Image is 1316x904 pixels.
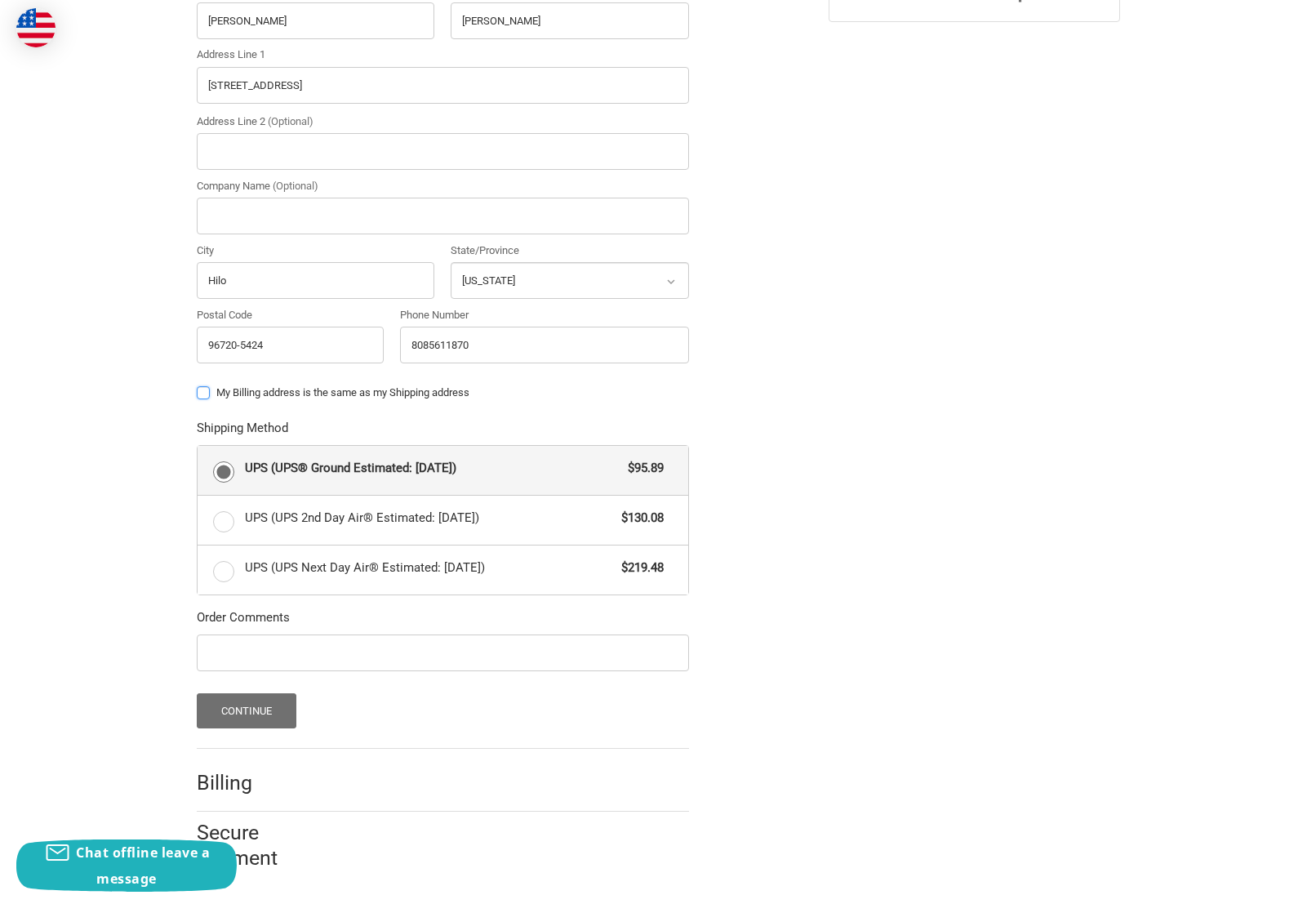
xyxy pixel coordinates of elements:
[273,180,318,192] small: (Optional)
[197,114,689,130] label: Address Line 2
[76,844,210,888] span: Chat offline leave a message
[614,509,665,528] span: $130.08
[197,386,689,399] label: My Billing address is the same as my Shipping address
[197,47,689,63] label: Address Line 1
[245,509,614,528] span: UPS (UPS 2nd Day Air® Estimated: [DATE])
[197,178,689,194] label: Company Name
[451,243,689,259] label: State/Province
[614,559,665,577] span: $219.48
[197,243,435,259] label: City
[16,839,237,892] button: Chat offline leave a message
[197,608,290,635] legend: Order Comments
[245,459,620,478] span: UPS (UPS® Ground Estimated: [DATE])
[620,459,665,478] span: $95.89
[245,559,614,577] span: UPS (UPS Next Day Air® Estimated: [DATE])
[197,820,307,871] h2: Secure Payment
[197,693,297,728] button: Continue
[197,419,288,445] legend: Shipping Method
[268,115,313,127] small: (Optional)
[197,307,385,323] label: Postal Code
[400,307,689,323] label: Phone Number
[16,8,56,47] img: duty and tax information for United States
[197,770,292,795] h2: Billing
